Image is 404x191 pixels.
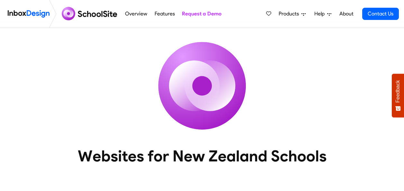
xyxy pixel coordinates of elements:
[153,7,176,20] a: Features
[337,7,355,20] a: About
[312,7,334,20] a: Help
[180,7,223,20] a: Request a Demo
[144,28,260,144] img: icon_schoolsite.svg
[59,6,121,22] img: schoolsite logo
[279,10,301,18] span: Products
[314,10,327,18] span: Help
[49,146,355,166] heading: Websites for New Zealand Schools
[276,7,308,20] a: Products
[362,8,399,20] a: Contact Us
[392,74,404,117] button: Feedback - Show survey
[123,7,149,20] a: Overview
[395,80,401,103] span: Feedback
